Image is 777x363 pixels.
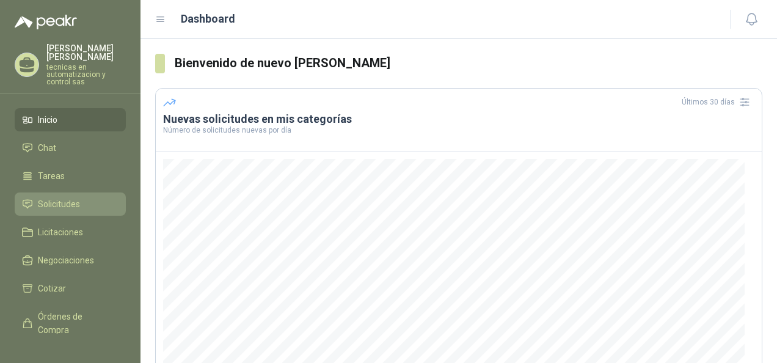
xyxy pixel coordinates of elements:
a: Tareas [15,164,126,188]
span: Cotizar [38,282,66,295]
h3: Bienvenido de nuevo [PERSON_NAME] [175,54,763,73]
a: Chat [15,136,126,159]
span: Licitaciones [38,226,83,239]
span: Solicitudes [38,197,80,211]
span: Inicio [38,113,57,127]
a: Solicitudes [15,193,126,216]
a: Cotizar [15,277,126,300]
a: Inicio [15,108,126,131]
span: Órdenes de Compra [38,310,114,337]
h1: Dashboard [181,10,235,28]
a: Negociaciones [15,249,126,272]
p: tecnicas en automatizacion y control sas [46,64,126,86]
p: [PERSON_NAME] [PERSON_NAME] [46,44,126,61]
div: Últimos 30 días [682,92,754,112]
span: Negociaciones [38,254,94,267]
h3: Nuevas solicitudes en mis categorías [163,112,754,127]
span: Chat [38,141,56,155]
img: Logo peakr [15,15,77,29]
a: Licitaciones [15,221,126,244]
a: Órdenes de Compra [15,305,126,342]
span: Tareas [38,169,65,183]
p: Número de solicitudes nuevas por día [163,127,754,134]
